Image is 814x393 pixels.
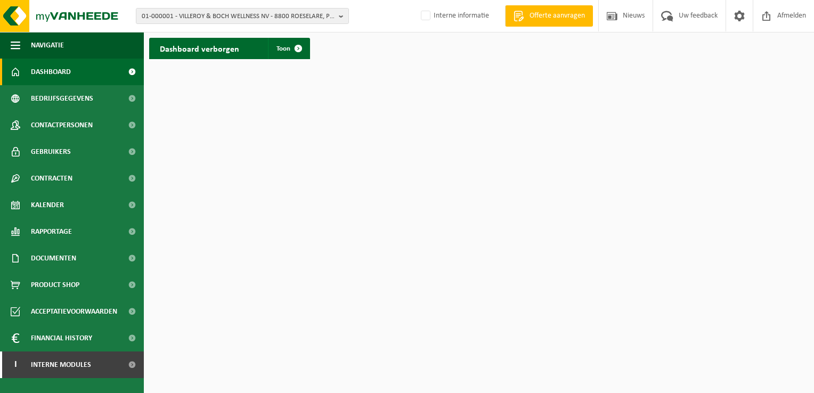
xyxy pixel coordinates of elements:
[149,38,250,59] h2: Dashboard verborgen
[31,112,93,138] span: Contactpersonen
[31,351,91,378] span: Interne modules
[31,298,117,325] span: Acceptatievoorwaarden
[31,59,71,85] span: Dashboard
[419,8,489,24] label: Interne informatie
[31,138,71,165] span: Gebruikers
[31,272,79,298] span: Product Shop
[142,9,335,24] span: 01-000001 - VILLEROY & BOCH WELLNESS NV - 8800 ROESELARE, POPULIERSTRAAT 1
[268,38,309,59] a: Toon
[31,325,92,351] span: Financial History
[31,192,64,218] span: Kalender
[136,8,349,24] button: 01-000001 - VILLEROY & BOCH WELLNESS NV - 8800 ROESELARE, POPULIERSTRAAT 1
[276,45,290,52] span: Toon
[31,245,76,272] span: Documenten
[31,165,72,192] span: Contracten
[11,351,20,378] span: I
[31,218,72,245] span: Rapportage
[505,5,593,27] a: Offerte aanvragen
[527,11,588,21] span: Offerte aanvragen
[31,85,93,112] span: Bedrijfsgegevens
[31,32,64,59] span: Navigatie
